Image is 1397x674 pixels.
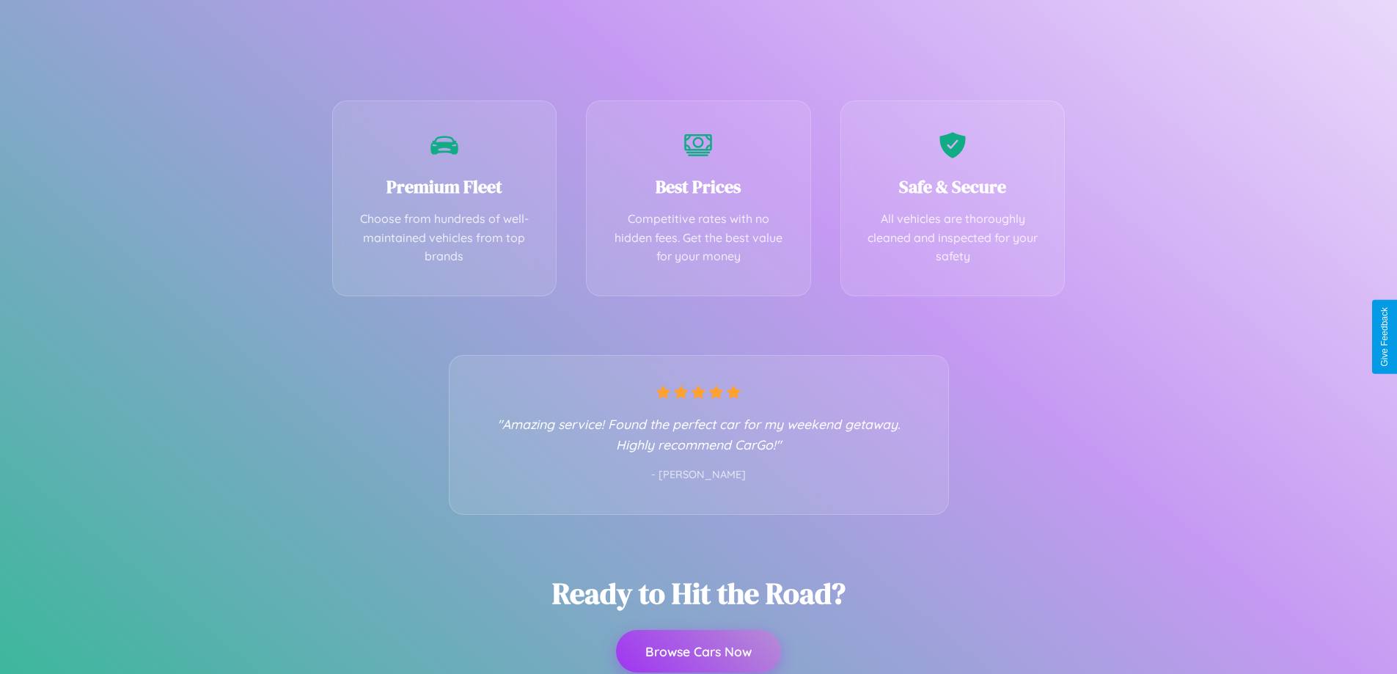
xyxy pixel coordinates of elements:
div: Give Feedback [1379,307,1390,367]
button: Browse Cars Now [616,630,781,673]
h3: Safe & Secure [863,175,1043,199]
p: Choose from hundreds of well-maintained vehicles from top brands [355,210,535,266]
p: All vehicles are thoroughly cleaned and inspected for your safety [863,210,1043,266]
p: Competitive rates with no hidden fees. Get the best value for your money [609,210,788,266]
p: - [PERSON_NAME] [479,466,919,485]
h3: Premium Fleet [355,175,535,199]
h2: Ready to Hit the Road? [552,574,846,613]
h3: Best Prices [609,175,788,199]
p: "Amazing service! Found the perfect car for my weekend getaway. Highly recommend CarGo!" [479,414,919,455]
